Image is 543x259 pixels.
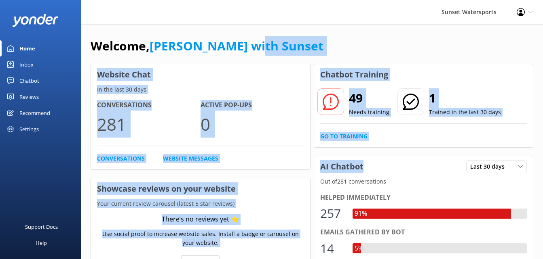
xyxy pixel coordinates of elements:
[91,85,310,94] p: In the last 30 days
[429,88,501,108] h2: 1
[12,14,59,27] img: yonder-white-logo.png
[19,56,34,73] div: Inbox
[91,178,310,199] h3: Showcase reviews on your website
[19,89,39,105] div: Reviews
[201,100,304,111] h4: Active Pop-ups
[19,40,35,56] div: Home
[314,156,370,177] h3: AI Chatbot
[320,192,527,203] div: Helped immediately
[19,121,39,137] div: Settings
[97,154,145,163] a: Conversations
[429,108,501,117] p: Trained in the last 30 days
[25,219,58,235] div: Support Docs
[320,204,344,223] div: 257
[163,154,218,163] a: Website Messages
[320,227,527,238] div: Emails gathered by bot
[470,162,509,171] span: Last 30 days
[353,243,366,254] div: 5%
[19,105,50,121] div: Recommend
[36,235,47,251] div: Help
[320,132,368,141] a: Go to Training
[97,111,201,138] p: 281
[320,239,344,258] div: 14
[314,64,394,85] h3: Chatbot Training
[201,111,304,138] p: 0
[91,36,323,56] h1: Welcome,
[353,209,369,219] div: 91%
[91,64,310,85] h3: Website Chat
[91,199,310,208] p: Your current review carousel (latest 5 star reviews)
[314,177,533,186] p: Out of 281 conversations
[97,100,201,111] h4: Conversations
[349,88,389,108] h2: 49
[19,73,39,89] div: Chatbot
[162,214,239,225] div: There’s no reviews yet ⭐
[349,108,389,117] p: Needs training
[97,230,304,248] p: Use social proof to increase website sales. Install a badge or carousel on your website.
[150,38,323,54] a: [PERSON_NAME] with Sunset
